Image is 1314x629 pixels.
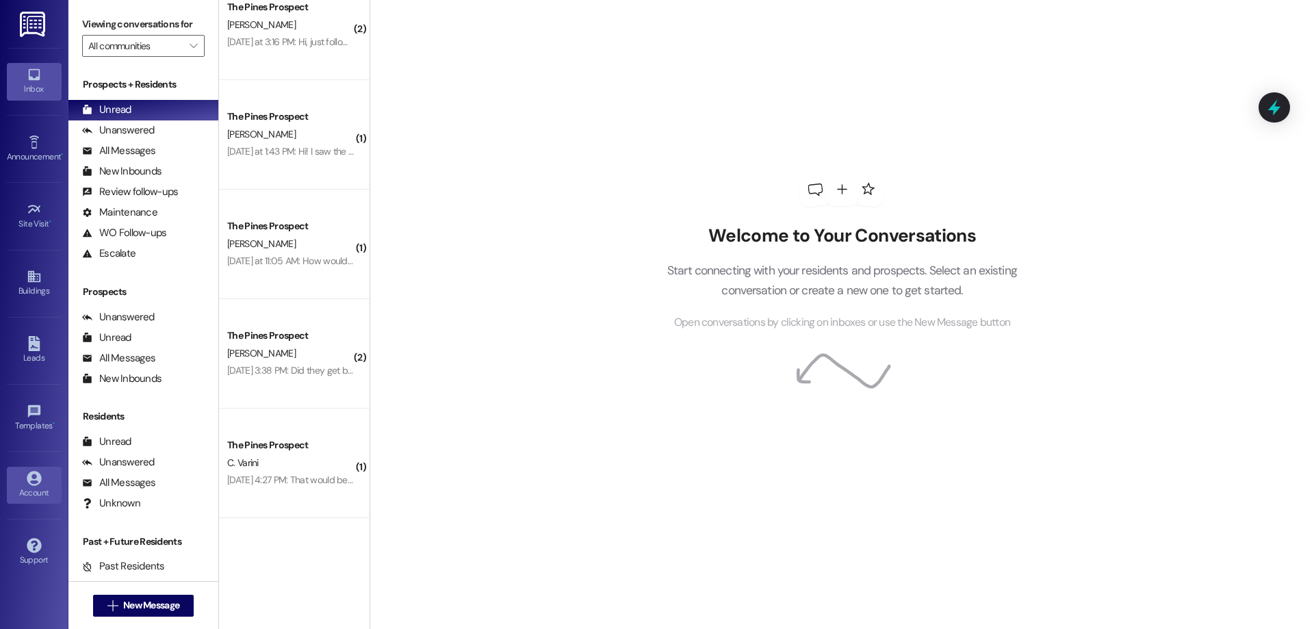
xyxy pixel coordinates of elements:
[82,310,155,324] div: Unanswered
[7,63,62,100] a: Inbox
[82,455,155,470] div: Unanswered
[7,534,62,571] a: Support
[227,347,296,359] span: [PERSON_NAME]
[227,438,354,452] div: The Pines Prospect
[190,40,197,51] i: 
[82,331,131,345] div: Unread
[674,314,1010,331] span: Open conversations by clicking on inboxes or use the New Message button
[68,409,218,424] div: Residents
[7,400,62,437] a: Templates •
[123,598,179,613] span: New Message
[20,12,48,37] img: ResiDesk Logo
[82,372,162,386] div: New Inbounds
[227,128,296,140] span: [PERSON_NAME]
[68,535,218,549] div: Past + Future Residents
[7,198,62,235] a: Site Visit •
[227,238,296,250] span: [PERSON_NAME]
[82,496,140,511] div: Unknown
[7,467,62,504] a: Account
[68,77,218,92] div: Prospects + Residents
[227,457,259,469] span: C. Varini
[82,164,162,179] div: New Inbounds
[7,265,62,302] a: Buildings
[82,14,205,35] label: Viewing conversations for
[82,185,178,199] div: Review follow-ups
[82,226,166,240] div: WO Follow-ups
[61,150,63,159] span: •
[82,205,157,220] div: Maintenance
[227,329,354,343] div: The Pines Prospect
[7,332,62,369] a: Leads
[93,595,194,617] button: New Message
[82,246,136,261] div: Escalate
[82,476,155,490] div: All Messages
[227,145,970,157] div: [DATE] at 1:43 PM: Hi! I saw the email thanks so much for that! I read that you can pay $25 per n...
[646,261,1038,300] p: Start connecting with your residents and prospects. Select an existing conversation or create a n...
[82,103,131,117] div: Unread
[227,255,568,267] div: [DATE] at 11:05 AM: How would I go about getting a parking pass in the Pines complex?
[53,419,55,428] span: •
[82,559,165,574] div: Past Residents
[82,435,131,449] div: Unread
[227,36,469,48] div: [DATE] at 3:16 PM: Hi, just following up, was my spot secured?
[107,600,118,611] i: 
[88,35,183,57] input: All communities
[49,217,51,227] span: •
[82,144,155,158] div: All Messages
[227,219,354,233] div: The Pines Prospect
[227,110,354,124] div: The Pines Prospect
[82,123,155,138] div: Unanswered
[227,474,417,486] div: [DATE] 4:27 PM: That would be great. Thank you!
[227,18,296,31] span: [PERSON_NAME]
[68,285,218,299] div: Prospects
[646,225,1038,247] h2: Welcome to Your Conversations
[82,351,155,365] div: All Messages
[227,364,393,376] div: [DATE] 3:38 PM: Did they get back to you?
